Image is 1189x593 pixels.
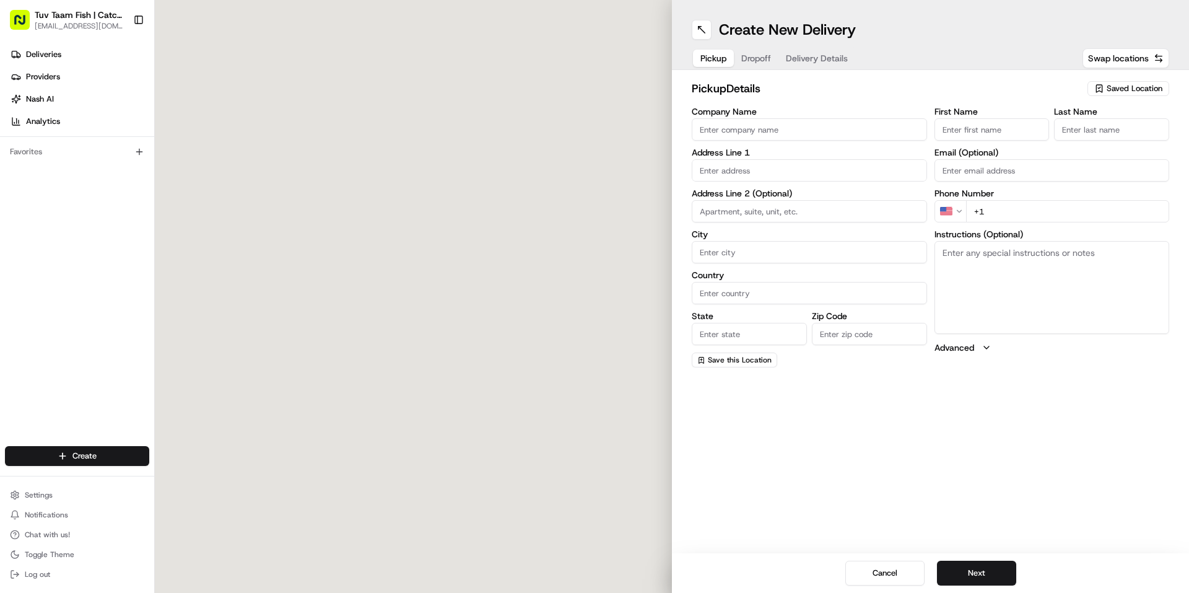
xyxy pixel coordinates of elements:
[25,490,53,500] span: Settings
[812,323,927,345] input: Enter zip code
[786,52,848,64] span: Delivery Details
[934,230,1170,239] label: Instructions (Optional)
[692,271,927,279] label: Country
[692,159,927,182] input: Enter address
[25,569,50,579] span: Log out
[692,118,927,141] input: Enter company name
[719,20,856,40] h1: Create New Delivery
[1107,83,1162,94] span: Saved Location
[1088,52,1149,64] span: Swap locations
[934,107,1050,116] label: First Name
[692,323,807,345] input: Enter state
[708,355,772,365] span: Save this Location
[26,94,54,105] span: Nash AI
[845,561,925,586] button: Cancel
[692,200,927,222] input: Apartment, suite, unit, etc.
[692,80,1080,97] h2: pickup Details
[5,566,149,583] button: Log out
[937,561,1016,586] button: Next
[692,282,927,304] input: Enter country
[966,200,1170,222] input: Enter phone number
[25,510,68,520] span: Notifications
[5,112,154,131] a: Analytics
[5,506,149,524] button: Notifications
[25,550,74,560] span: Toggle Theme
[35,9,123,21] button: Tuv Taam Fish | Catch & Co.
[692,353,777,367] button: Save this Location
[934,159,1170,182] input: Enter email address
[5,546,149,563] button: Toggle Theme
[934,341,974,354] label: Advanced
[692,312,807,320] label: State
[26,116,60,127] span: Analytics
[934,118,1050,141] input: Enter first name
[934,341,1170,354] button: Advanced
[26,71,60,82] span: Providers
[692,148,927,157] label: Address Line 1
[5,142,149,162] div: Favorites
[5,486,149,504] button: Settings
[934,148,1170,157] label: Email (Optional)
[5,45,154,64] a: Deliveries
[5,446,149,466] button: Create
[700,52,726,64] span: Pickup
[692,241,927,263] input: Enter city
[72,450,97,462] span: Create
[934,189,1170,198] label: Phone Number
[5,89,154,109] a: Nash AI
[741,52,771,64] span: Dropoff
[1087,80,1169,97] button: Saved Location
[692,230,927,239] label: City
[5,67,154,87] a: Providers
[1054,107,1169,116] label: Last Name
[1054,118,1169,141] input: Enter last name
[692,107,927,116] label: Company Name
[692,189,927,198] label: Address Line 2 (Optional)
[5,5,128,35] button: Tuv Taam Fish | Catch & Co.[EMAIL_ADDRESS][DOMAIN_NAME]
[5,526,149,543] button: Chat with us!
[812,312,927,320] label: Zip Code
[1082,48,1169,68] button: Swap locations
[35,21,123,31] button: [EMAIL_ADDRESS][DOMAIN_NAME]
[25,530,70,540] span: Chat with us!
[26,49,61,60] span: Deliveries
